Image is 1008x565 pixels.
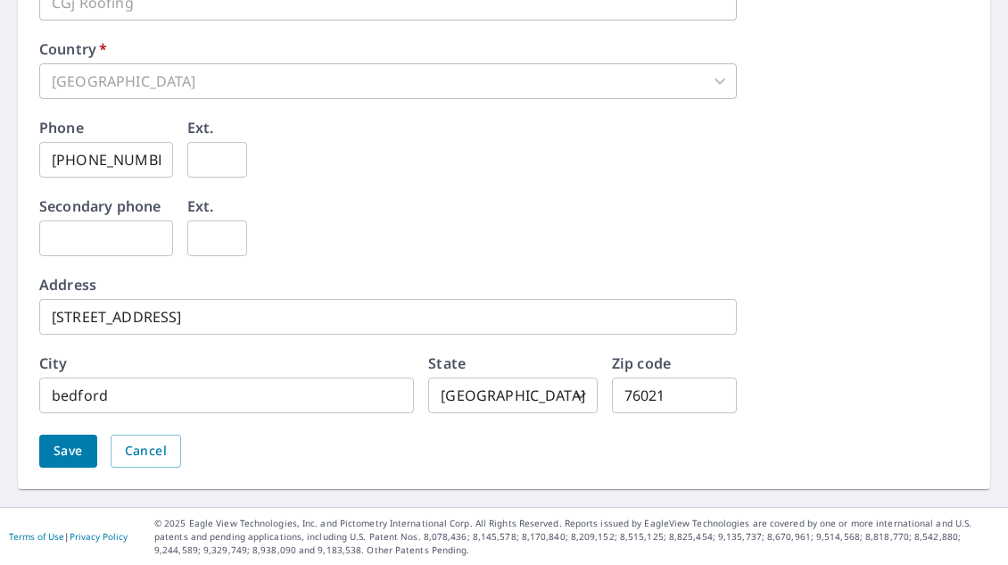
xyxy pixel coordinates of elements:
[612,356,671,370] label: Zip code
[111,435,181,468] button: Cancel
[54,440,83,462] span: Save
[187,120,214,135] label: Ext.
[9,530,64,543] a: Terms of Use
[39,278,96,292] label: Address
[187,199,214,213] label: Ext.
[39,120,84,135] label: Phone
[39,63,737,99] div: [GEOGRAPHIC_DATA]
[39,435,97,468] button: Save
[39,199,161,213] label: Secondary phone
[154,517,999,557] p: © 2025 Eagle View Technologies, Inc. and Pictometry International Corp. All Rights Reserved. Repo...
[9,531,128,542] p: |
[125,440,167,462] span: Cancel
[39,356,68,370] label: City
[428,356,466,370] label: State
[39,42,107,56] label: Country
[70,530,128,543] a: Privacy Policy
[428,378,598,413] div: [GEOGRAPHIC_DATA]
